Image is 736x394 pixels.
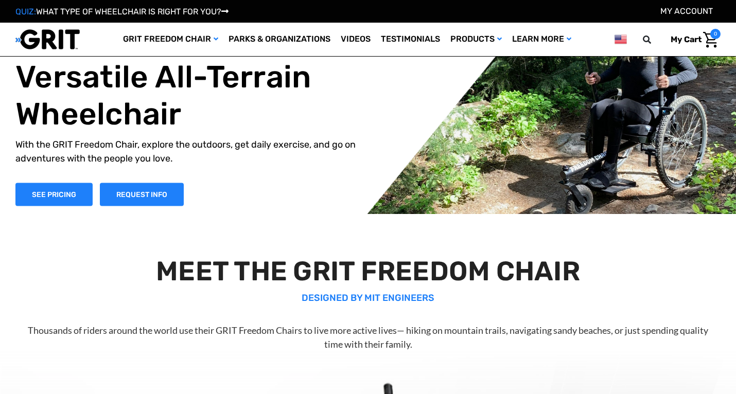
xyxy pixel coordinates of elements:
a: Products [445,23,507,56]
a: Account [660,6,713,16]
input: Search [647,29,663,50]
p: With the GRIT Freedom Chair, explore the outdoors, get daily exercise, and go on adventures with ... [15,137,376,165]
span: QUIZ: [15,7,36,16]
a: QUIZ:WHAT TYPE OF WHEELCHAIR IS RIGHT FOR YOU? [15,7,229,16]
p: Thousands of riders around the world use their GRIT Freedom Chairs to live more active lives— hik... [19,324,718,351]
a: Shop Now [15,183,93,206]
a: Slide number 1, Request Information [100,183,184,206]
p: DESIGNED BY MIT ENGINEERS [19,291,718,305]
img: Cart [703,32,718,48]
a: GRIT Freedom Chair [118,23,223,56]
h1: The World's Most Versatile All-Terrain Wheelchair [15,21,376,132]
a: Videos [336,23,376,56]
span: 0 [710,29,721,39]
img: GRIT All-Terrain Wheelchair and Mobility Equipment [15,29,80,50]
span: My Cart [671,34,702,44]
a: Testimonials [376,23,445,56]
img: us.png [615,33,627,46]
a: Learn More [507,23,576,56]
h2: MEET THE GRIT FREEDOM CHAIR [19,255,718,287]
a: Parks & Organizations [223,23,336,56]
a: Cart with 0 items [663,29,721,50]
